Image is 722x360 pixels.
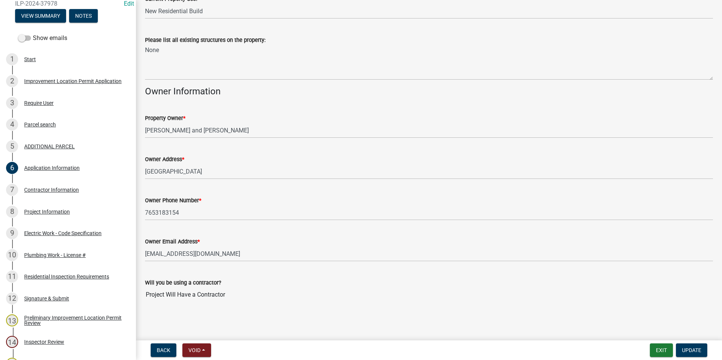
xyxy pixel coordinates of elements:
div: 13 [6,314,18,326]
div: Application Information [24,165,80,171]
div: 6 [6,162,18,174]
div: 5 [6,140,18,152]
button: Void [182,343,211,357]
div: Signature & Submit [24,296,69,301]
span: Back [157,347,170,353]
div: Electric Work - Code Specification [24,231,102,236]
div: Residential Inspection Requirements [24,274,109,279]
div: Plumbing Work - License # [24,252,86,258]
h4: Owner Information [145,86,713,97]
div: Parcel search [24,122,56,127]
div: 1 [6,53,18,65]
div: 3 [6,97,18,109]
button: Back [151,343,176,357]
label: Please list all existing structures on the property: [145,38,265,43]
label: Owner Email Address [145,239,200,245]
div: Preliminary Improvement Location Permit Review [24,315,124,326]
div: ADDITIONAL PARCEL [24,144,75,149]
div: 4 [6,118,18,131]
label: Owner Phone Number [145,198,201,203]
div: Contractor Information [24,187,79,192]
span: Update [682,347,701,353]
label: Show emails [18,34,67,43]
div: Start [24,57,36,62]
button: Update [676,343,707,357]
wm-modal-confirm: Summary [15,13,66,19]
div: 14 [6,336,18,348]
div: Inspector Review [24,339,64,345]
div: 7 [6,184,18,196]
button: Exit [650,343,673,357]
div: 12 [6,292,18,305]
div: Improvement Location Permit Application [24,78,122,84]
div: Require User [24,100,54,106]
div: 10 [6,249,18,261]
div: 9 [6,227,18,239]
label: Will you be using a contractor? [145,280,221,286]
button: Notes [69,9,98,23]
button: View Summary [15,9,66,23]
div: Project Information [24,209,70,214]
label: Property Owner [145,116,185,121]
div: 2 [6,75,18,87]
div: 11 [6,271,18,283]
div: 8 [6,206,18,218]
span: Void [188,347,201,353]
wm-modal-confirm: Notes [69,13,98,19]
label: Owner Address [145,157,184,162]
